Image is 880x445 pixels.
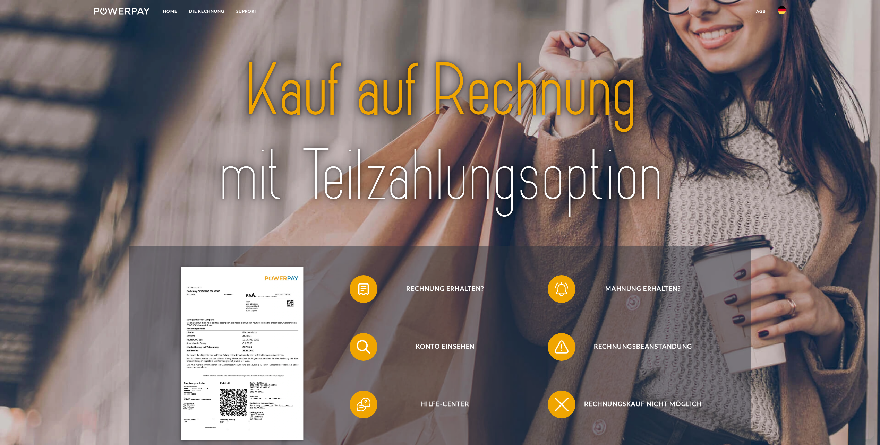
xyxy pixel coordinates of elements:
img: de [778,6,786,14]
a: SUPPORT [230,5,263,18]
img: qb_close.svg [553,396,570,413]
img: logo-powerpay-white.svg [94,8,150,15]
a: agb [750,5,772,18]
img: qb_bill.svg [355,280,372,298]
a: Home [157,5,183,18]
button: Konto einsehen [350,333,530,361]
span: Mahnung erhalten? [558,275,728,303]
span: Rechnungskauf nicht möglich [558,391,728,418]
button: Rechnung erhalten? [350,275,530,303]
button: Rechnungsbeanstandung [548,333,728,361]
span: Rechnungsbeanstandung [558,333,728,361]
span: Hilfe-Center [360,391,530,418]
img: title-powerpay_de.svg [165,44,715,223]
img: qb_warning.svg [553,338,570,356]
button: Mahnung erhalten? [548,275,728,303]
img: single_invoice_powerpay_de.jpg [181,267,303,440]
button: Rechnungskauf nicht möglich [548,391,728,418]
button: Hilfe-Center [350,391,530,418]
span: Konto einsehen [360,333,530,361]
img: qb_bell.svg [553,280,570,298]
span: Rechnung erhalten? [360,275,530,303]
img: qb_search.svg [355,338,372,356]
a: DIE RECHNUNG [183,5,230,18]
img: qb_help.svg [355,396,372,413]
iframe: Schaltfläche zum Öffnen des Messaging-Fensters [852,417,874,439]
